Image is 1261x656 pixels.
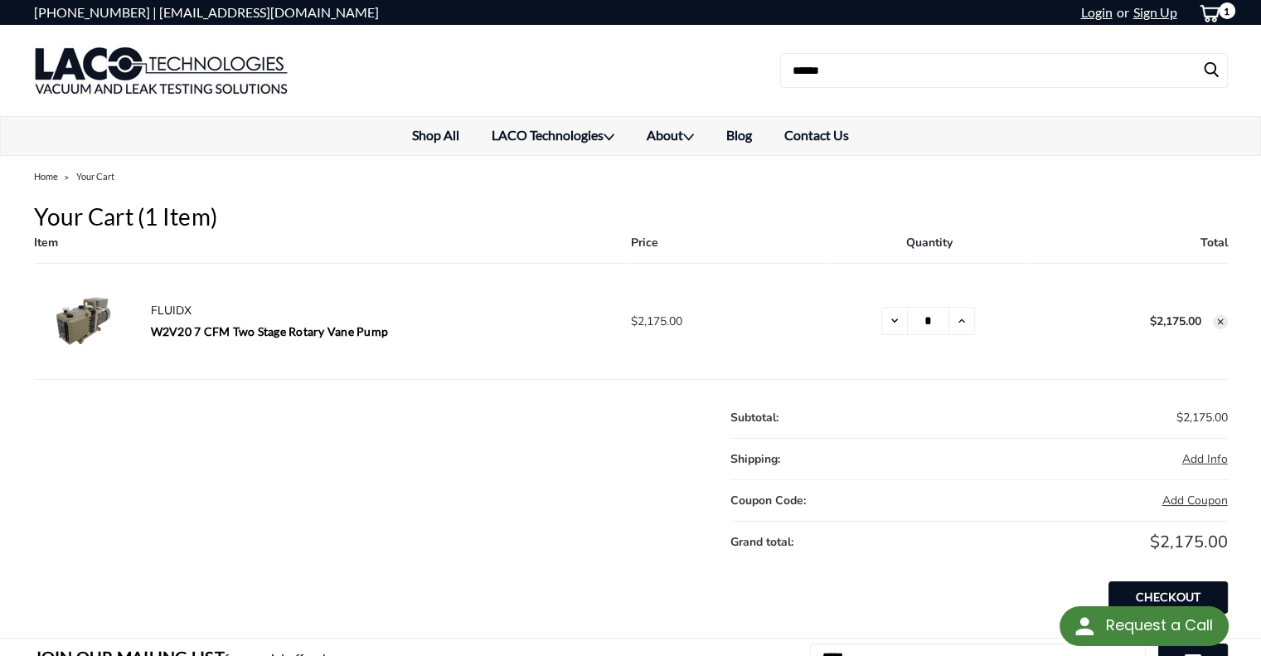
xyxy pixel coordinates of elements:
p: FLUIDX [150,302,613,319]
strong: $2,175.00 [1150,313,1201,329]
img: LACO Technologies [34,29,289,112]
span: 1 [1219,2,1235,19]
span: $2,175.00 [631,313,682,329]
img: round button [1071,613,1098,639]
strong: Coupon Code: [730,493,806,508]
a: LACO Technologies [476,117,631,155]
a: Blog [711,117,769,153]
button: Remove W2V20 7 CFM Two Stage Rotary Vane Pump from cart [1213,314,1228,329]
a: Home [34,171,58,182]
button: Add Info [1182,450,1228,468]
button: Add Coupon [1162,492,1228,509]
div: Request a Call [1060,606,1229,646]
span: $2,175.00 [1176,410,1228,425]
th: Quantity [830,234,1029,264]
strong: Shipping: [730,451,780,467]
a: Checkout [1108,581,1228,615]
h1: Your Cart (1 item) [34,199,1228,234]
th: Item [34,234,631,264]
th: Total [1029,234,1228,264]
span: Add Info [1182,451,1228,467]
th: Price [631,234,830,264]
input: W2V20 7 CFM Two Stage Rotary Vane Pump [908,307,948,335]
strong: Subtotal: [730,410,778,425]
span: $2,175.00 [1150,531,1228,553]
a: Shop All [396,117,476,153]
span: or [1113,4,1129,20]
a: cart-preview-dropdown [1186,1,1228,25]
a: Contact Us [769,117,866,153]
strong: Grand total: [730,534,793,550]
a: Your Cart [76,171,114,182]
a: About [631,117,711,155]
a: W2V20 7 CFM Two Stage Rotary Vane Pump [150,324,388,338]
div: Request a Call [1105,606,1212,644]
img: W2V20 7 CFM Two Stage Rotary Vane Pump [34,293,133,348]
